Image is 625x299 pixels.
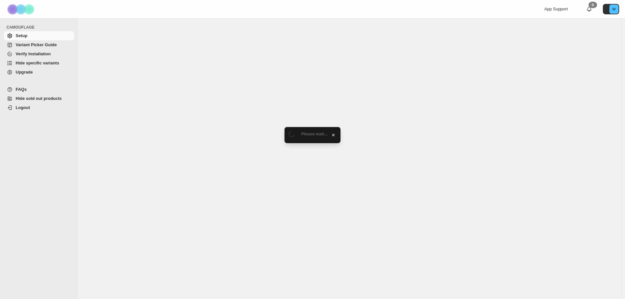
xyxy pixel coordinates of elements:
span: FAQs [16,87,27,92]
div: 0 [589,2,597,8]
span: CAMOUFLAGE [7,25,75,30]
button: Avatar with initials W [603,4,619,14]
span: Hide sold out products [16,96,62,101]
a: 0 [586,6,592,12]
a: Upgrade [4,68,74,77]
span: Upgrade [16,70,33,75]
span: Avatar with initials W [609,5,618,14]
a: Verify Installation [4,49,74,59]
span: Variant Picker Guide [16,42,57,47]
a: Variant Picker Guide [4,40,74,49]
span: Setup [16,33,27,38]
a: Setup [4,31,74,40]
span: Hide specific variants [16,61,59,65]
span: Logout [16,105,30,110]
a: Hide specific variants [4,59,74,68]
a: Hide sold out products [4,94,74,103]
a: FAQs [4,85,74,94]
span: Please wait... [301,131,328,136]
span: Verify Installation [16,51,51,56]
span: App Support [544,7,568,11]
a: Logout [4,103,74,112]
text: W [612,7,616,11]
img: Camouflage [5,0,38,18]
